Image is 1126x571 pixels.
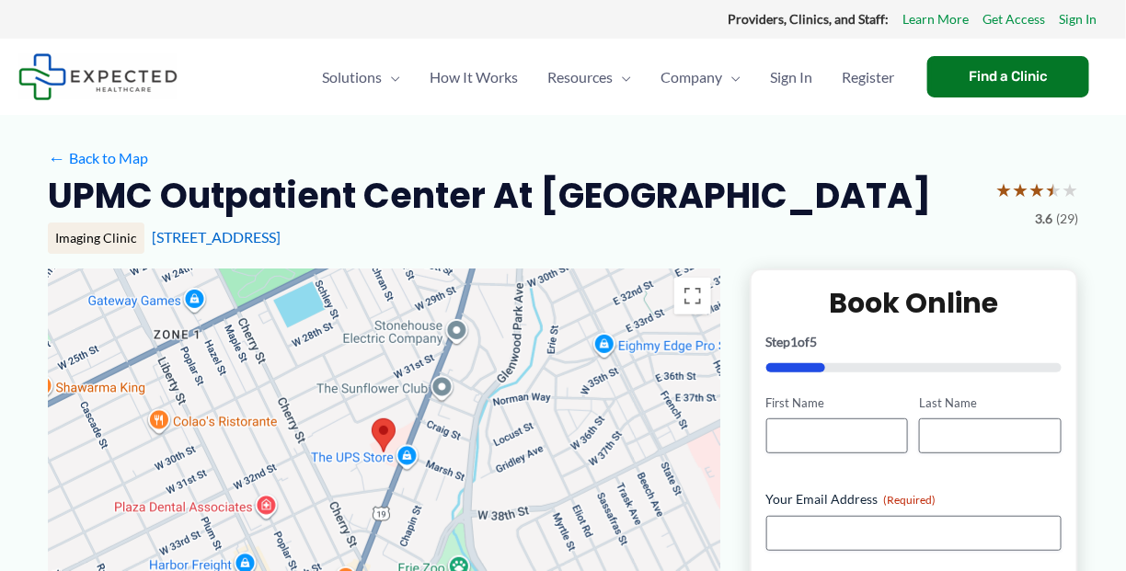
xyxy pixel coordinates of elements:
[770,45,812,109] span: Sign In
[1056,207,1078,231] span: (29)
[307,45,909,109] nav: Primary Site Navigation
[1035,207,1052,231] span: 3.6
[927,56,1089,97] a: Find a Clinic
[755,45,827,109] a: Sign In
[766,394,909,412] label: First Name
[982,7,1045,31] a: Get Access
[646,45,755,109] a: CompanyMenu Toggle
[995,173,1012,207] span: ★
[613,45,631,109] span: Menu Toggle
[1028,173,1045,207] span: ★
[766,336,1062,348] p: Step of
[1059,7,1097,31] a: Sign In
[533,45,646,109] a: ResourcesMenu Toggle
[322,45,382,109] span: Solutions
[48,173,931,218] h2: UPMC Outpatient Center at [GEOGRAPHIC_DATA]
[48,149,65,166] span: ←
[791,334,799,349] span: 1
[722,45,741,109] span: Menu Toggle
[827,45,909,109] a: Register
[415,45,533,109] a: How It Works
[766,490,1062,508] label: Your Email Address
[18,53,178,100] img: Expected Healthcare Logo - side, dark font, small
[728,11,889,27] strong: Providers, Clinics, and Staff:
[810,334,818,349] span: 5
[152,228,281,246] a: [STREET_ADDRESS]
[1062,173,1078,207] span: ★
[382,45,400,109] span: Menu Toggle
[307,45,415,109] a: SolutionsMenu Toggle
[842,45,894,109] span: Register
[48,144,148,172] a: ←Back to Map
[1045,173,1062,207] span: ★
[1012,173,1028,207] span: ★
[902,7,969,31] a: Learn More
[661,45,722,109] span: Company
[547,45,613,109] span: Resources
[430,45,518,109] span: How It Works
[48,223,144,254] div: Imaging Clinic
[884,493,936,507] span: (Required)
[919,394,1062,412] label: Last Name
[766,285,1062,321] h2: Book Online
[674,278,711,314] button: Toggle fullscreen view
